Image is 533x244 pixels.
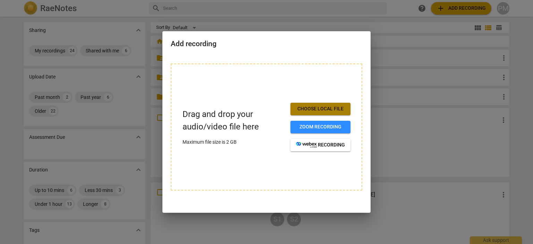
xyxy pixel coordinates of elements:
[296,124,345,131] span: Zoom recording
[296,106,345,112] span: Choose local file
[290,121,350,133] button: Zoom recording
[171,40,362,48] h2: Add recording
[183,138,285,146] p: Maximum file size is 2 GB
[290,139,350,151] button: recording
[290,103,350,115] button: Choose local file
[183,108,285,133] p: Drag and drop your audio/video file here
[296,142,345,149] span: recording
